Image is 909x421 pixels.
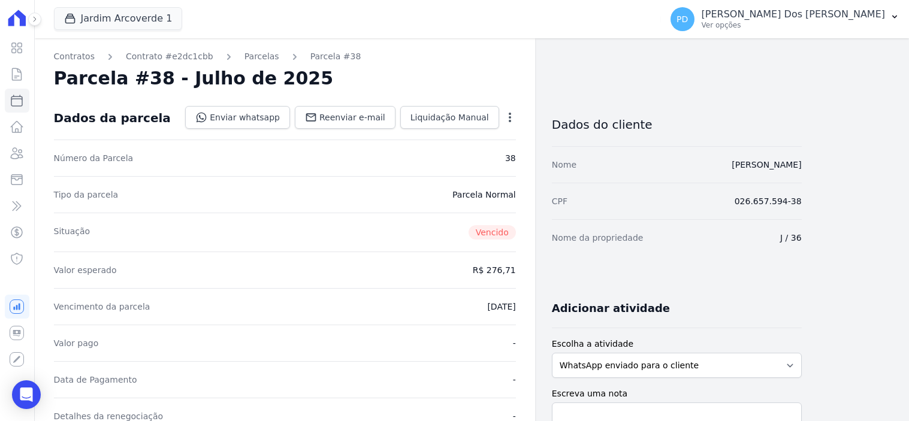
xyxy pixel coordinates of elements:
a: Reenviar e-mail [295,106,395,129]
a: Enviar whatsapp [185,106,290,129]
dt: Data de Pagamento [54,374,137,386]
a: Liquidação Manual [400,106,499,129]
a: Contratos [54,50,95,63]
dd: - [513,337,516,349]
dt: Número da Parcela [54,152,134,164]
h2: Parcela #38 - Julho de 2025 [54,68,334,89]
dd: - [513,374,516,386]
div: Open Intercom Messenger [12,380,41,409]
dt: Vencimento da parcela [54,301,150,313]
span: Vencido [469,225,516,240]
div: Dados da parcela [54,111,171,125]
dt: Nome da propriedade [552,232,644,244]
dt: Nome [552,159,576,171]
p: [PERSON_NAME] Dos [PERSON_NAME] [702,8,885,20]
a: Parcela #38 [310,50,361,63]
span: PD [677,15,688,23]
dd: 026.657.594-38 [735,195,802,207]
h3: Adicionar atividade [552,301,670,316]
dt: Valor pago [54,337,99,349]
button: PD [PERSON_NAME] Dos [PERSON_NAME] Ver opções [661,2,909,36]
dt: CPF [552,195,567,207]
nav: Breadcrumb [54,50,516,63]
button: Jardim Arcoverde 1 [54,7,183,30]
label: Escolha a atividade [552,338,802,350]
dt: Valor esperado [54,264,117,276]
label: Escreva uma nota [552,387,802,400]
dd: J / 36 [780,232,802,244]
a: Parcelas [244,50,279,63]
dt: Tipo da parcela [54,189,119,201]
dd: [DATE] [487,301,515,313]
span: Reenviar e-mail [319,111,385,123]
dd: R$ 276,71 [473,264,516,276]
a: Contrato #e2dc1cbb [126,50,213,63]
p: Ver opções [702,20,885,30]
dd: 38 [505,152,516,164]
dt: Situação [54,225,90,240]
h3: Dados do cliente [552,117,802,132]
dd: Parcela Normal [452,189,516,201]
span: Liquidação Manual [410,111,489,123]
a: [PERSON_NAME] [732,160,801,169]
